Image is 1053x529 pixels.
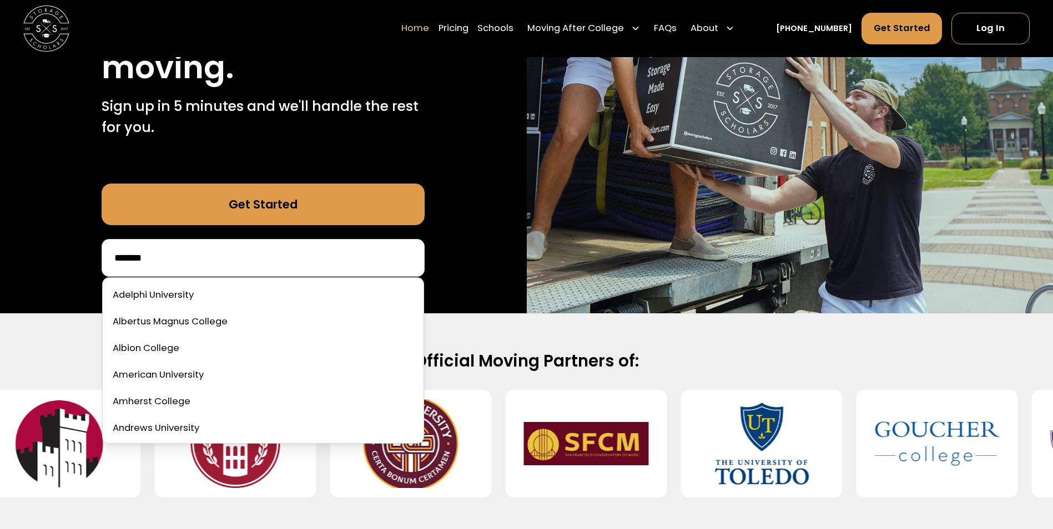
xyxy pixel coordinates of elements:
[875,399,1000,488] img: Goucher College
[523,13,645,45] div: Moving After College
[861,13,943,44] a: Get Started
[23,6,69,52] a: home
[157,350,896,372] h2: Official Moving Partners of:
[951,13,1030,44] a: Log In
[401,13,429,45] a: Home
[477,13,513,45] a: Schools
[102,96,425,138] p: Sign up in 5 minutes and we'll handle the rest for you.
[527,22,624,36] div: Moving After College
[439,13,468,45] a: Pricing
[349,399,473,488] img: Iona University
[23,6,69,52] img: Storage Scholars main logo
[691,22,718,36] div: About
[654,13,677,45] a: FAQs
[173,399,298,488] img: Southern Virginia University
[524,399,649,488] img: San Francisco Conservatory of Music
[776,23,852,35] a: [PHONE_NUMBER]
[699,399,824,488] img: University of Toledo
[686,13,739,45] div: About
[102,184,425,225] a: Get Started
